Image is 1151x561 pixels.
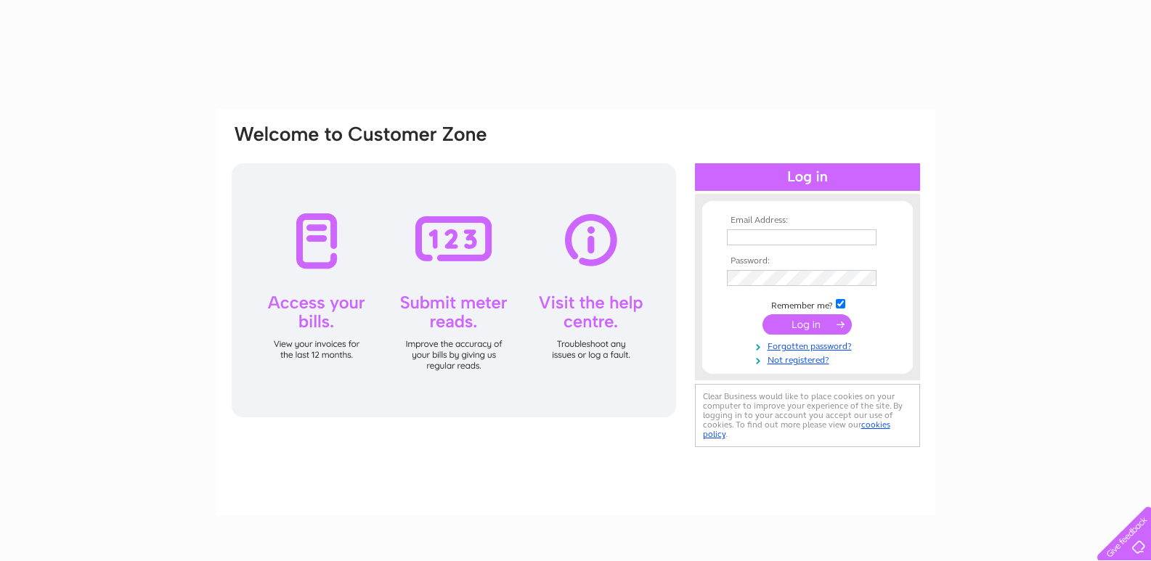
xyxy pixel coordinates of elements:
th: Password: [723,256,892,266]
th: Email Address: [723,216,892,226]
td: Remember me? [723,297,892,311]
a: Forgotten password? [727,338,892,352]
a: Not registered? [727,352,892,366]
input: Submit [762,314,852,335]
a: cookies policy [703,419,890,439]
div: Clear Business would like to place cookies on your computer to improve your experience of the sit... [695,384,920,447]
